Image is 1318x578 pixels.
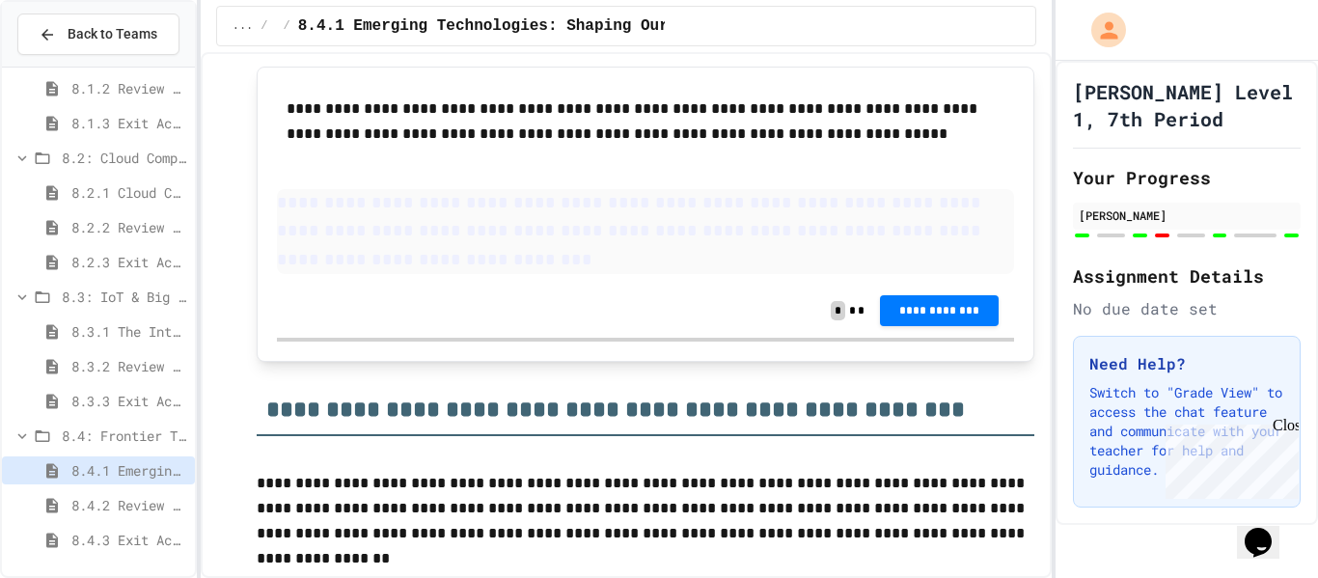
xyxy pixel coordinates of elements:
iframe: chat widget [1237,501,1299,559]
h2: Assignment Details [1073,262,1301,289]
span: 8.2: Cloud Computing [62,148,187,168]
span: Back to Teams [68,24,157,44]
span: 8.2.3 Exit Activity - Cloud Service Detective [71,252,187,272]
span: 8.3.1 The Internet of Things and Big Data: Our Connected Digital World [71,321,187,342]
h1: [PERSON_NAME] Level 1, 7th Period [1073,78,1301,132]
p: Switch to "Grade View" to access the chat feature and communicate with your teacher for help and ... [1089,383,1284,480]
div: No due date set [1073,297,1301,320]
span: 8.3.3 Exit Activity - IoT Data Detective Challenge [71,391,187,411]
span: 8.1.3 Exit Activity - AI Detective [71,113,187,133]
span: / [284,18,290,34]
div: My Account [1071,8,1131,52]
span: 8.2.1 Cloud Computing: Transforming the Digital World [71,182,187,203]
span: 8.4.3 Exit Activity - Future Tech Challenge [71,530,187,550]
span: 8.1.2 Review - Introduction to Artificial Intelligence [71,78,187,98]
button: Back to Teams [17,14,179,55]
div: [PERSON_NAME] [1079,206,1295,224]
span: 8.3: IoT & Big Data [62,287,187,307]
span: 8.4.1 Emerging Technologies: Shaping Our Digital Future [71,460,187,481]
span: / [261,18,267,34]
iframe: chat widget [1158,417,1299,499]
span: ... [233,18,254,34]
span: 8.4.2 Review - Emerging Technologies: Shaping Our Digital Future [71,495,187,515]
h2: Your Progress [1073,164,1301,191]
span: 8.2.2 Review - Cloud Computing [71,217,187,237]
span: 8.4: Frontier Tech Spotlight [62,426,187,446]
h3: Need Help? [1089,352,1284,375]
div: Chat with us now!Close [8,8,133,123]
span: 8.4.1 Emerging Technologies: Shaping Our Digital Future [298,14,808,38]
span: 8.3.2 Review - The Internet of Things and Big Data [71,356,187,376]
